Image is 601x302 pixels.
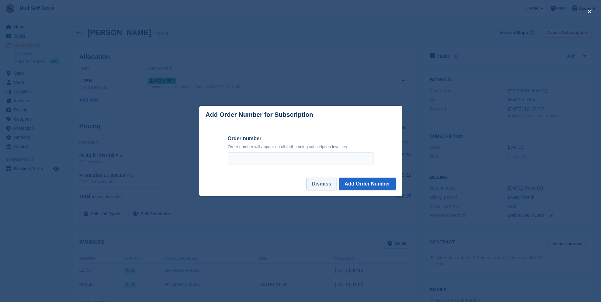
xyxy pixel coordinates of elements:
p: Order number will appear on all forthcoming subscription invoices. [228,144,374,150]
button: Add Order Number [339,178,395,190]
p: Add Order Number for Subscription [206,111,313,118]
button: close [585,6,595,16]
label: Order number [228,135,374,142]
button: Dismiss [306,178,336,190]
